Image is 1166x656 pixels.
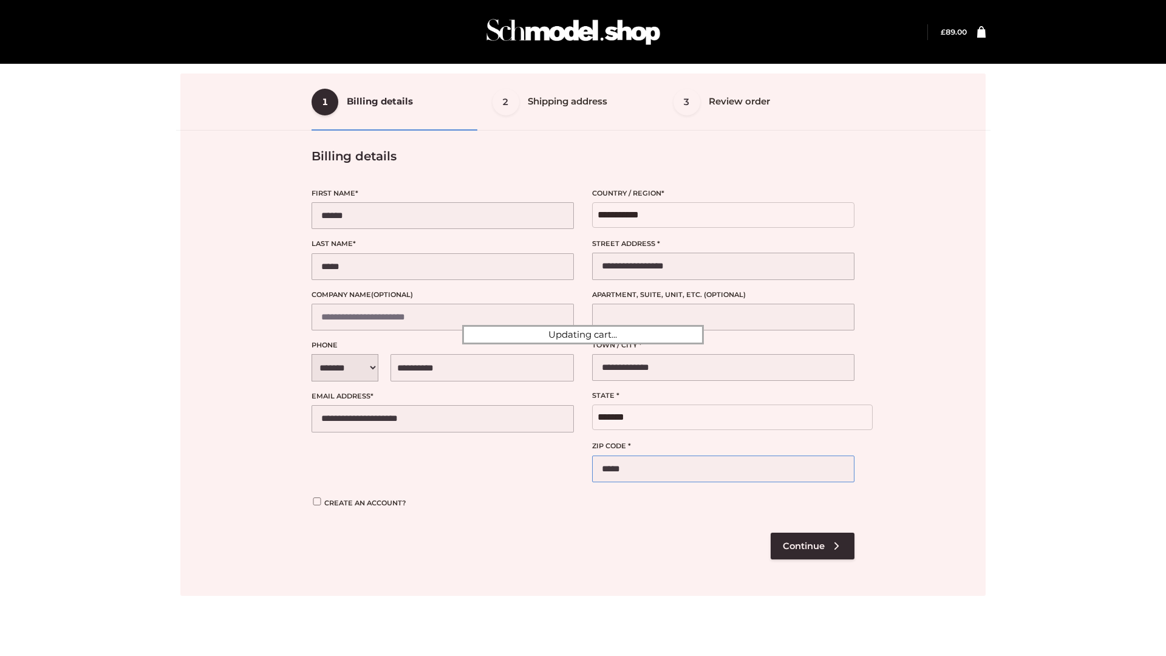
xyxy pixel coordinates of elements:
a: £89.00 [941,27,967,36]
img: Schmodel Admin 964 [482,8,664,56]
div: Updating cart... [462,325,704,344]
bdi: 89.00 [941,27,967,36]
span: £ [941,27,946,36]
